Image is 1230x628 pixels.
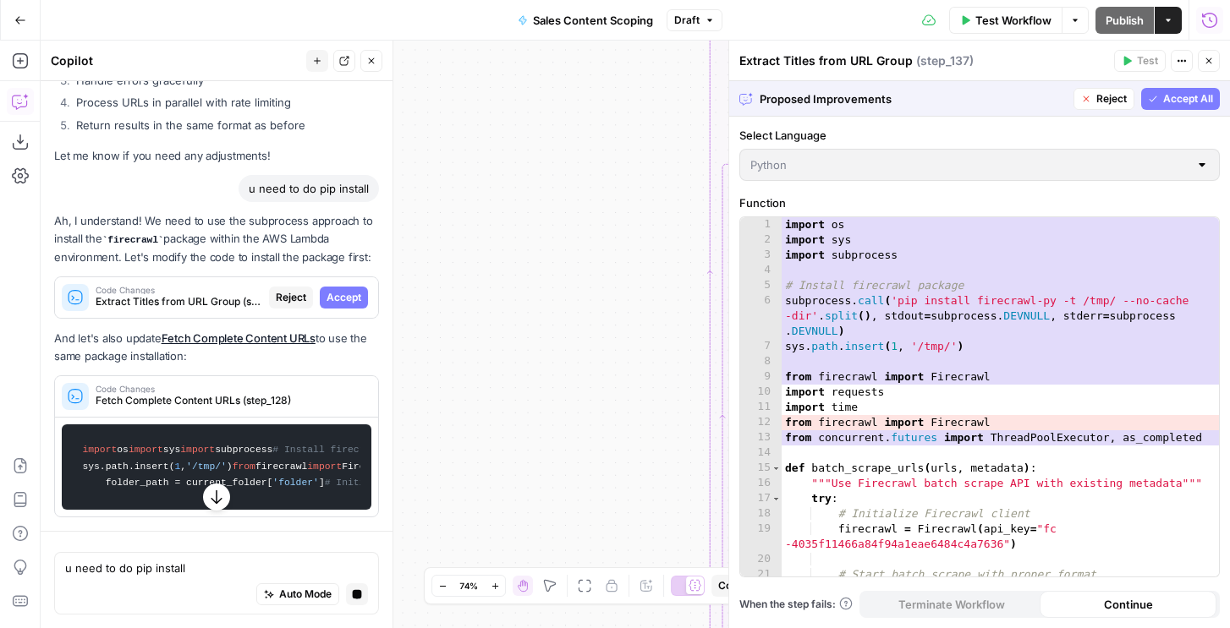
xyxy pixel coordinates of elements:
[276,290,306,305] span: Reject
[760,90,1067,107] span: Proposed Improvements
[279,587,332,602] span: Auto Mode
[1141,88,1220,110] button: Accept All
[533,12,653,29] span: Sales Content Scoping
[667,9,722,31] button: Draft
[272,478,319,488] span: 'folder'
[239,175,379,202] div: u need to do pip install
[327,290,361,305] span: Accept
[739,52,1109,69] div: Extract Titles from URL Group
[82,445,117,455] span: import
[898,596,1005,613] span: Terminate Workflow
[740,506,782,522] div: 18
[269,287,313,309] button: Reject
[740,263,782,278] div: 4
[102,235,164,245] code: firecrawl
[949,7,1062,34] button: Test Workflow
[740,476,782,491] div: 16
[771,491,781,506] span: Toggle code folding, rows 17 through 55
[54,147,379,165] p: Let me know if you need any adjustments!
[740,339,782,354] div: 7
[863,591,1040,618] button: Terminate Workflow
[272,445,428,455] span: # Install firecrawl package
[162,331,316,345] a: Fetch Complete Content URLs
[320,287,368,309] button: Accept
[72,117,379,134] li: Return results in the same format as before
[740,217,782,232] div: 1
[256,583,339,605] button: Auto Mode
[740,232,782,248] div: 2
[740,445,782,461] div: 14
[740,461,782,476] div: 15
[1163,91,1213,106] span: Accept All
[73,433,360,501] code: os sys subprocess [DOMAIN_NAME]( .split(), stdout=subprocess.DEVNULL, stderr=subprocess.DEVNULL) ...
[975,12,1052,29] span: Test Workflow
[740,385,782,400] div: 10
[740,567,782,582] div: 21
[740,293,782,339] div: 6
[1137,53,1158,68] span: Test
[1104,596,1153,613] span: Continue
[96,393,361,408] span: Fetch Complete Content URLs (step_128)
[96,286,262,294] span: Code Changes
[459,579,478,593] span: 74%
[740,430,782,445] div: 13
[740,552,782,567] div: 20
[508,7,663,34] button: Sales Content Scoping
[54,330,379,365] p: And let's also update to use the same package installation:
[740,400,782,415] div: 11
[1096,91,1127,106] span: Reject
[740,415,782,430] div: 12
[739,597,853,612] a: When the step fails:
[740,278,782,293] div: 5
[325,478,452,488] span: # Initialize Firecrawl
[916,52,974,69] span: ( step_137 )
[740,369,782,385] div: 9
[96,294,262,309] span: Extract Titles from URL Group (step_137)
[1095,7,1154,34] button: Publish
[307,461,342,472] span: import
[711,575,750,597] button: Copy
[1106,12,1144,29] span: Publish
[740,491,782,506] div: 17
[54,212,379,266] p: Ah, I understand! We need to use the subprocess approach to install the package within the AWS La...
[739,194,1220,211] label: Function
[739,127,1220,144] label: Select Language
[1074,88,1134,110] button: Reject
[72,94,379,111] li: Process URLs in parallel with rate limiting
[674,13,700,28] span: Draft
[740,354,782,369] div: 8
[740,522,782,552] div: 19
[750,156,1189,173] input: Python
[96,385,361,393] span: Code Changes
[174,461,180,472] span: 1
[718,578,744,593] span: Copy
[51,52,301,69] div: Copilot
[180,445,215,455] span: import
[771,461,781,476] span: Toggle code folding, rows 15 through 60
[1114,50,1166,72] button: Test
[233,461,255,472] span: from
[740,248,782,263] div: 3
[186,461,227,472] span: '/tmp/'
[129,445,163,455] span: import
